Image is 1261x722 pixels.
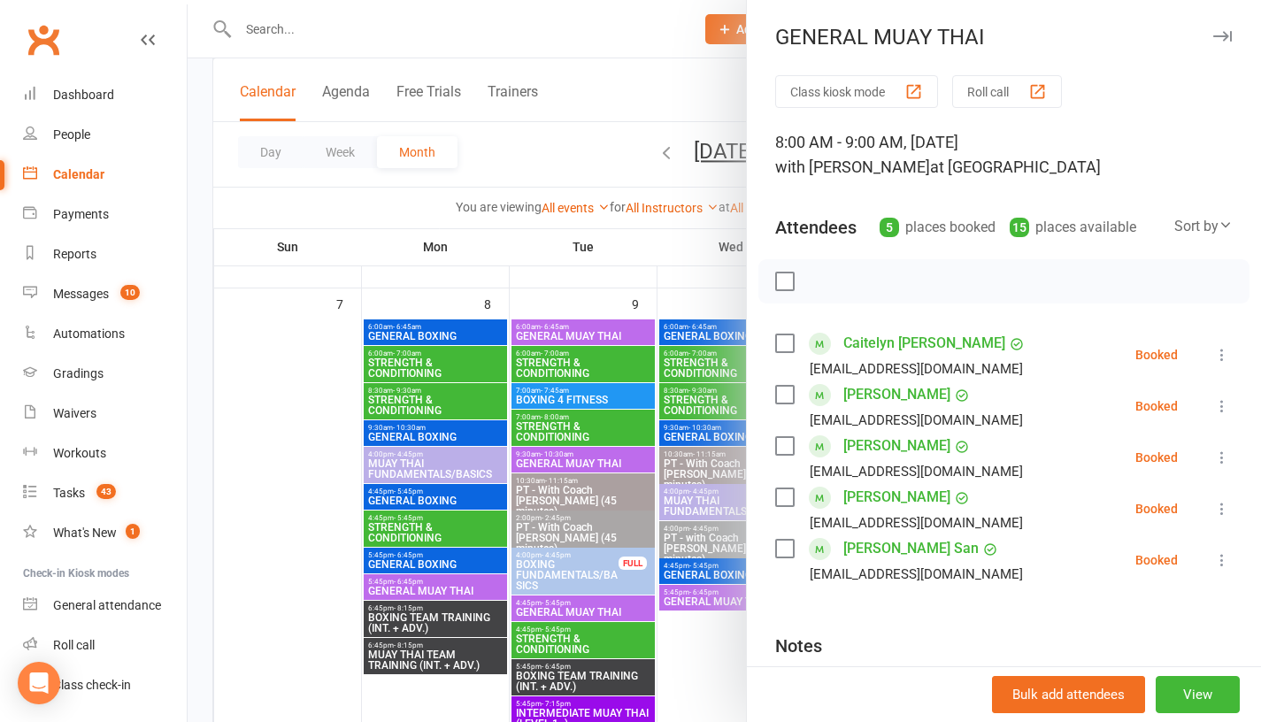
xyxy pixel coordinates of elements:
a: [PERSON_NAME] [843,483,950,511]
a: Waivers [23,394,187,434]
div: [EMAIL_ADDRESS][DOMAIN_NAME] [810,357,1023,380]
div: What's New [53,526,117,540]
div: Open Intercom Messenger [18,662,60,704]
div: [EMAIL_ADDRESS][DOMAIN_NAME] [810,563,1023,586]
span: 10 [120,285,140,300]
a: Dashboard [23,75,187,115]
a: [PERSON_NAME] [843,380,950,409]
a: Class kiosk mode [23,665,187,705]
div: Workouts [53,446,106,460]
div: Payments [53,207,109,221]
a: Roll call [23,626,187,665]
a: People [23,115,187,155]
div: 5 [880,218,899,237]
div: Class check-in [53,678,131,692]
div: [EMAIL_ADDRESS][DOMAIN_NAME] [810,460,1023,483]
a: Clubworx [21,18,65,62]
a: Workouts [23,434,187,473]
div: Calendar [53,167,104,181]
div: Attendees [775,215,857,240]
button: Roll call [952,75,1062,108]
div: 15 [1010,218,1029,237]
a: Tasks 43 [23,473,187,513]
div: 8:00 AM - 9:00 AM, [DATE] [775,130,1233,180]
div: [EMAIL_ADDRESS][DOMAIN_NAME] [810,409,1023,432]
div: Booked [1135,400,1178,412]
div: Waivers [53,406,96,420]
a: Reports [23,234,187,274]
div: General attendance [53,598,161,612]
a: Messages 10 [23,274,187,314]
a: Gradings [23,354,187,394]
div: GENERAL MUAY THAI [747,25,1261,50]
div: Add notes for this class / appointment below [775,664,1233,685]
a: Automations [23,314,187,354]
span: with [PERSON_NAME] [775,157,930,176]
div: Messages [53,287,109,301]
a: [PERSON_NAME] [843,432,950,460]
button: Class kiosk mode [775,75,938,108]
a: Calendar [23,155,187,195]
div: Automations [53,326,125,341]
div: Dashboard [53,88,114,102]
div: People [53,127,90,142]
div: Sort by [1174,215,1233,238]
span: 43 [96,484,116,499]
div: Booked [1135,503,1178,515]
button: Bulk add attendees [992,676,1145,713]
span: 1 [126,524,140,539]
div: [EMAIL_ADDRESS][DOMAIN_NAME] [810,511,1023,534]
a: Payments [23,195,187,234]
div: Booked [1135,554,1178,566]
a: Caitelyn [PERSON_NAME] [843,329,1005,357]
div: Tasks [53,486,85,500]
a: [PERSON_NAME] San [843,534,979,563]
div: Booked [1135,451,1178,464]
button: View [1156,676,1240,713]
div: places booked [880,215,996,240]
div: Gradings [53,366,104,380]
span: at [GEOGRAPHIC_DATA] [930,157,1101,176]
div: Notes [775,634,822,658]
a: What's New1 [23,513,187,553]
a: General attendance kiosk mode [23,586,187,626]
div: places available [1010,215,1136,240]
div: Booked [1135,349,1178,361]
div: Roll call [53,638,95,652]
div: Reports [53,247,96,261]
